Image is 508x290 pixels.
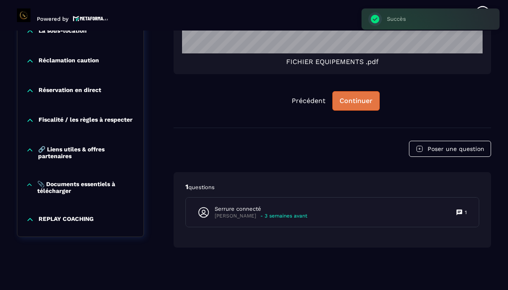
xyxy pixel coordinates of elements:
img: logo [73,15,108,22]
img: logo-branding [17,8,30,22]
p: Powered by [37,16,69,22]
p: - 3 semaines avant [260,213,307,219]
span: questions [188,184,215,190]
p: 📎 Documents essentiels à télécharger [37,181,135,194]
p: [PERSON_NAME] [215,213,256,219]
button: Précédent [285,92,332,110]
span: FICHIER EQUIPEMENTS .pdf [286,58,378,66]
p: 🔗 Liens utiles & offres partenaires [38,146,135,159]
p: 1 [185,182,479,192]
p: Réservation en direct [39,86,101,95]
p: 1 [465,209,467,216]
p: Serrure connecté [215,205,307,213]
p: Réclamation caution [39,57,99,65]
button: Continuer [332,91,380,111]
p: REPLAY COACHING [39,215,94,224]
p: Fiscalité / les règles à respecter [39,116,133,125]
button: Poser une question [409,141,491,157]
p: La sous-location [39,27,87,36]
div: Continuer [340,97,373,105]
